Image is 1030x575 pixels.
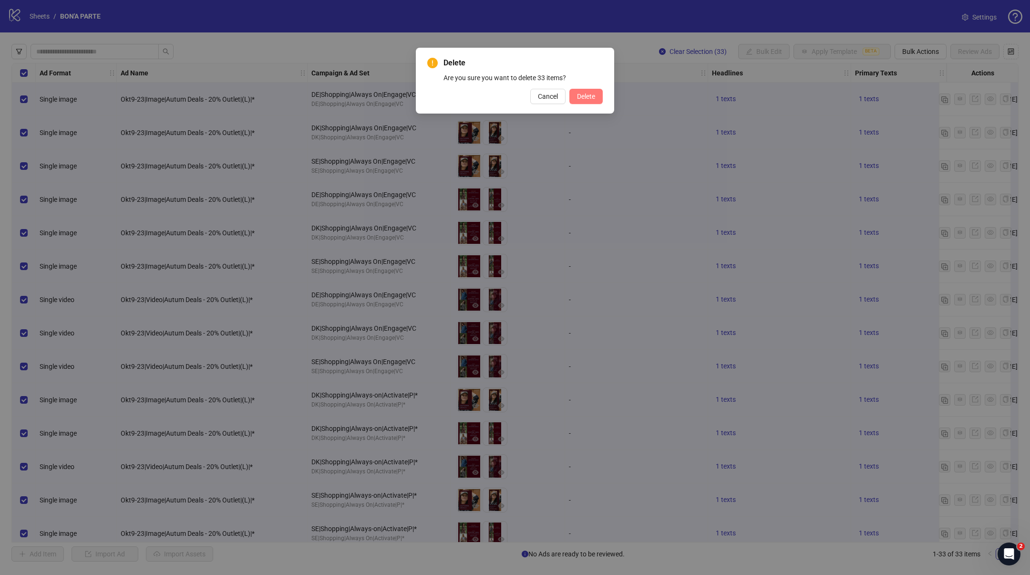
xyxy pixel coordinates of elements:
[538,93,558,100] span: Cancel
[577,93,595,100] span: Delete
[569,89,603,104] button: Delete
[427,58,438,68] span: exclamation-circle
[998,543,1020,565] iframe: Intercom live chat
[443,57,603,69] span: Delete
[530,89,566,104] button: Cancel
[443,73,603,83] div: Are you sure you want to delete 33 items?
[1017,543,1025,550] span: 2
